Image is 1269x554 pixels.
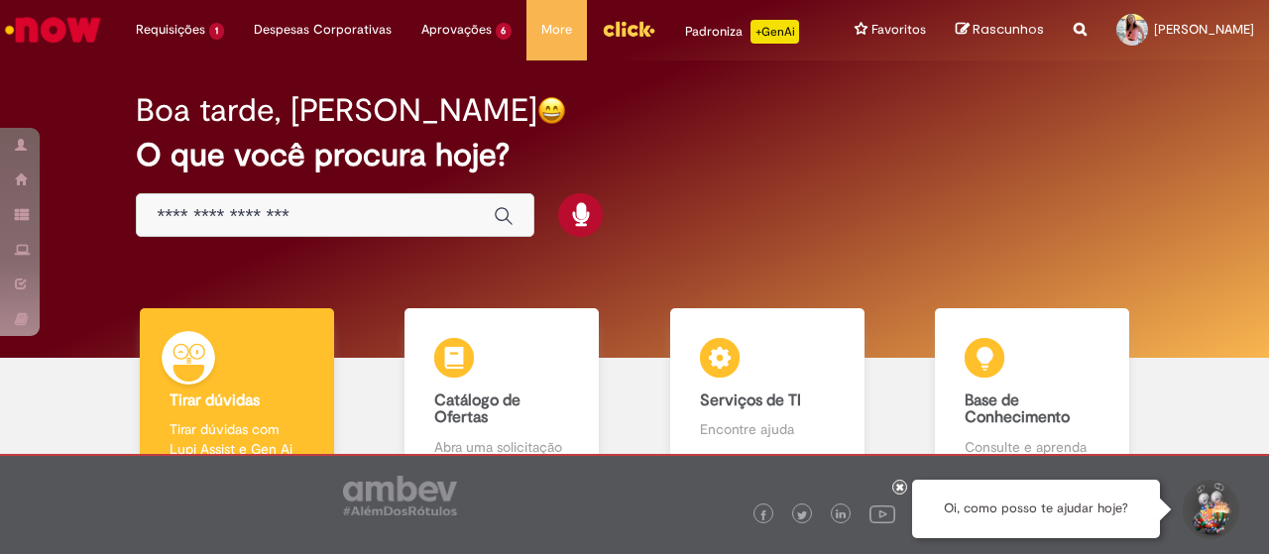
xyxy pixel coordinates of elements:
img: click_logo_yellow_360x200.png [602,14,655,44]
a: Base de Conhecimento Consulte e aprenda [900,308,1166,480]
div: Padroniza [685,20,799,44]
img: ServiceNow [2,10,104,50]
a: Catálogo de Ofertas Abra uma solicitação [370,308,635,480]
span: [PERSON_NAME] [1154,21,1254,38]
span: More [541,20,572,40]
button: Iniciar Conversa de Suporte [1180,480,1239,539]
img: logo_footer_youtube.png [869,500,895,526]
p: Tirar dúvidas com Lupi Assist e Gen Ai [170,419,304,459]
a: Rascunhos [956,21,1044,40]
b: Base de Conhecimento [965,390,1070,428]
p: Encontre ajuda [700,419,835,439]
h2: O que você procura hoje? [136,138,1132,172]
p: Consulte e aprenda [965,437,1099,457]
h2: Boa tarde, [PERSON_NAME] [136,93,537,128]
span: Aprovações [421,20,492,40]
span: 6 [496,23,513,40]
b: Serviços de TI [700,390,801,410]
span: Despesas Corporativas [254,20,392,40]
p: +GenAi [750,20,799,44]
img: logo_footer_linkedin.png [836,509,846,521]
a: Tirar dúvidas Tirar dúvidas com Lupi Assist e Gen Ai [104,308,370,480]
span: Requisições [136,20,205,40]
img: logo_footer_twitter.png [797,510,807,520]
p: Abra uma solicitação [434,437,569,457]
a: Serviços de TI Encontre ajuda [634,308,900,480]
b: Catálogo de Ofertas [434,390,520,428]
span: Rascunhos [973,20,1044,39]
span: 1 [209,23,224,40]
img: logo_footer_facebook.png [758,510,768,520]
span: Favoritos [871,20,926,40]
div: Oi, como posso te ajudar hoje? [912,480,1160,538]
img: logo_footer_ambev_rotulo_gray.png [343,476,457,515]
img: happy-face.png [537,96,566,125]
b: Tirar dúvidas [170,390,260,410]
